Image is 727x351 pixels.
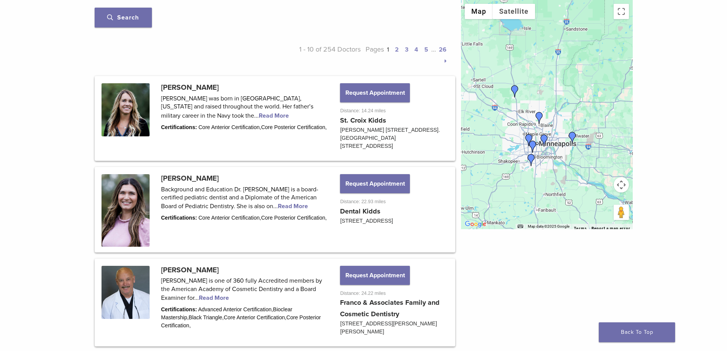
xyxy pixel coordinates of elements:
span: Search [107,14,139,21]
div: Dr.Jenny Narr [509,85,521,97]
button: Request Appointment [340,266,409,285]
button: Map camera controls [614,177,629,192]
a: 5 [424,46,428,53]
a: 1 [387,46,389,53]
p: Pages [361,44,450,66]
button: Keyboard shortcuts [517,224,523,229]
span: … [431,45,436,53]
a: 4 [414,46,418,53]
button: Show street map [465,4,493,19]
a: 2 [395,46,399,53]
p: 1 - 10 of 254 Doctors [272,44,361,66]
div: Dr. Frank Milnar [538,134,550,147]
button: Search [95,8,152,27]
button: Toggle fullscreen view [614,4,629,19]
button: Request Appointment [340,174,409,193]
a: Terms [574,226,587,231]
button: Request Appointment [340,83,409,102]
div: Dr. Melissa Zettler [525,154,537,166]
img: Google [463,219,488,229]
a: 26 [439,46,447,53]
div: Dr. Darcy Rindelaub [533,112,545,124]
a: Back To Top [599,322,675,342]
button: Drag Pegman onto the map to open Street View [614,205,629,220]
a: Report a map error [592,226,630,230]
div: Dr. Andrea Ruby [523,134,535,146]
a: 3 [405,46,408,53]
div: Dr. Megan Kinder [566,132,579,144]
button: Show satellite imagery [493,4,535,19]
div: Dr. Luis Delima [527,141,539,153]
a: Open this area in Google Maps (opens a new window) [463,219,488,229]
span: Map data ©2025 Google [528,224,569,228]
